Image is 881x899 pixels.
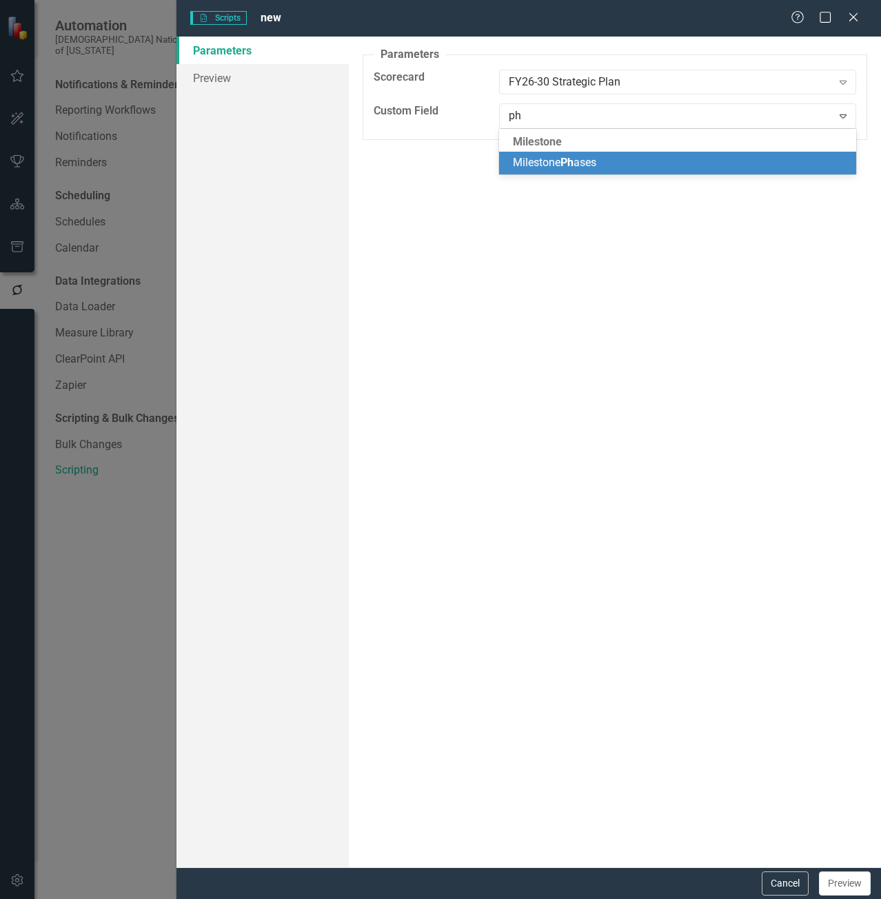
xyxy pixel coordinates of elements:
[374,47,446,63] legend: Parameters
[176,64,349,92] a: Preview
[261,11,281,24] span: new
[560,156,574,169] span: Ph
[762,871,809,896] button: Cancel
[819,871,871,896] button: Preview
[374,70,489,85] label: Scorecard
[513,156,596,169] span: Milestone ases
[509,74,831,90] div: FY26-30 Strategic Plan
[176,37,349,64] a: Parameters
[190,11,247,25] span: Scripts
[499,132,856,152] div: Milestone
[374,103,489,119] label: Custom Field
